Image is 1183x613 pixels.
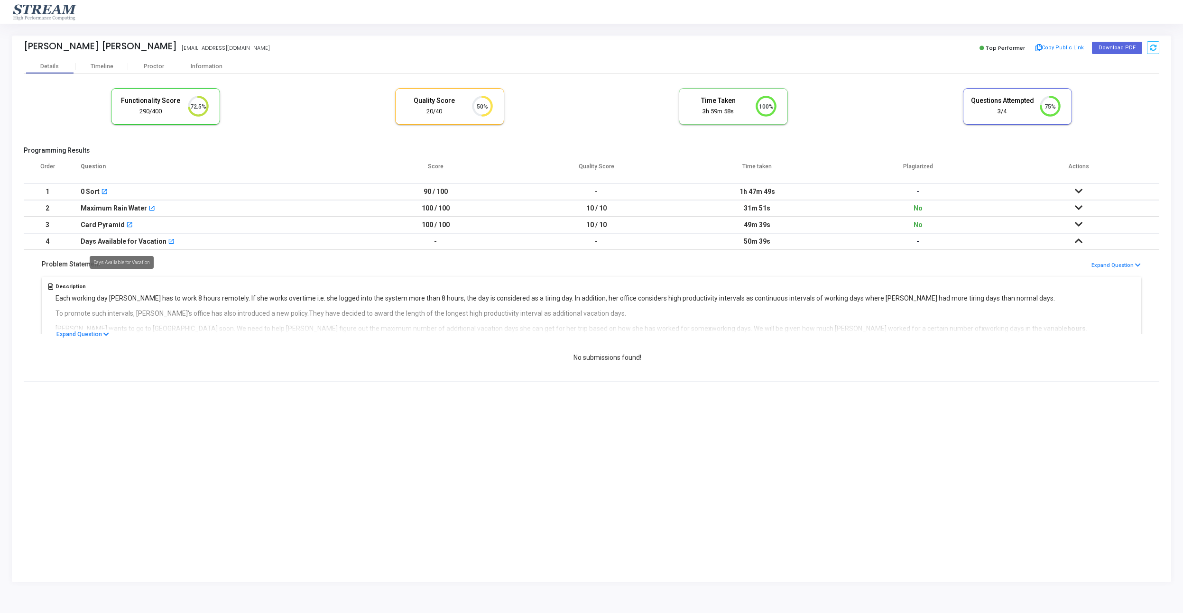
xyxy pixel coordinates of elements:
[916,238,919,245] span: -
[101,189,108,196] mat-icon: open_in_new
[42,260,100,268] h5: Problem Statement
[55,284,1087,290] h5: Description
[1091,261,1141,270] button: Expand Question
[986,44,1025,52] span: Top Performer
[148,206,155,212] mat-icon: open_in_new
[119,97,182,105] h5: Functionality Score
[516,183,677,200] td: -
[71,157,355,183] th: Question
[51,329,114,339] button: Expand Question
[126,222,133,229] mat-icon: open_in_new
[355,183,516,200] td: 90 / 100
[81,184,100,200] div: 0 Sort
[1092,42,1142,54] button: Download PDF
[516,157,677,183] th: Quality Score
[12,2,78,21] img: logo
[55,293,1087,303] p: Each working day [PERSON_NAME] has to work 8 hours remotely. If she works overtime i.e. she logge...
[970,107,1034,116] div: 3/4
[355,217,516,233] td: 100 / 100
[91,63,113,70] div: Timeline
[81,217,125,233] div: Card Pyramid
[90,256,154,269] div: Days Available for Vacation
[81,234,166,249] div: Days Available for Vacation
[677,200,838,217] td: 31m 51s
[24,183,71,200] td: 1
[24,217,71,233] td: 3
[970,97,1034,105] h5: Questions Attempted
[516,200,677,217] td: 10 / 10
[516,217,677,233] td: 10 / 10
[39,350,1175,366] div: No submissions found!
[677,233,838,250] td: 50m 39s
[24,200,71,217] td: 2
[686,97,750,105] h5: Time Taken
[916,188,919,195] span: -
[677,183,838,200] td: 1h 47m 49s
[119,107,182,116] div: 290/400
[677,217,838,233] td: 49m 39s
[403,107,466,116] div: 20/40
[1033,41,1087,55] button: Copy Public Link
[686,107,750,116] div: 3h 59m 58s
[24,146,1159,155] h5: Programming Results
[180,63,232,70] div: Information
[914,204,923,212] span: No
[838,157,998,183] th: Plagiarized
[128,63,180,70] div: Proctor
[355,157,516,183] th: Score
[355,200,516,217] td: 100 / 100
[24,157,71,183] th: Order
[24,41,177,52] div: [PERSON_NAME] [PERSON_NAME]
[355,233,516,250] td: -
[81,201,147,216] div: Maximum Rain Water
[516,233,677,250] td: -
[914,221,923,229] span: No
[182,44,270,52] div: [EMAIL_ADDRESS][DOMAIN_NAME]
[24,233,71,250] td: 4
[168,239,175,246] mat-icon: open_in_new
[40,63,59,70] div: Details
[403,97,466,105] h5: Quality Score
[998,157,1159,183] th: Actions
[677,157,838,183] th: Time taken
